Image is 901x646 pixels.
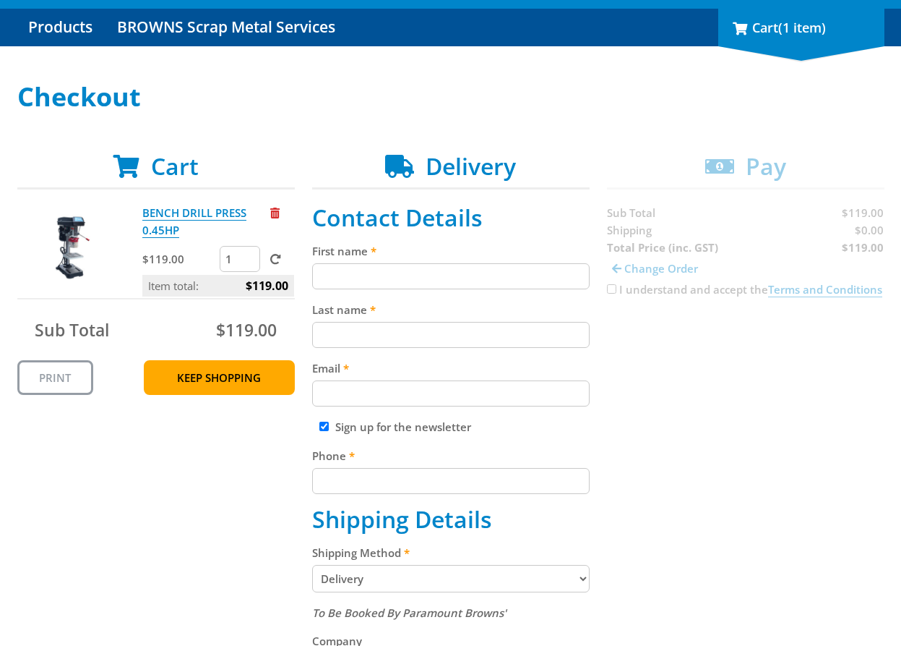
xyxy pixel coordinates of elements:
[17,9,103,46] a: Go to the Products page
[312,204,590,231] h2: Contact Details
[106,9,346,46] a: Go to the BROWNS Scrap Metal Services page
[312,263,590,289] input: Please enter your first name.
[142,275,294,297] p: Item total:
[312,468,590,494] input: Please enter your telephone number.
[312,605,506,620] em: To Be Booked By Paramount Browns'
[335,420,471,434] label: Sign up for the newsletter
[312,506,590,533] h2: Shipping Details
[142,250,217,268] p: $119.00
[312,447,590,464] label: Phone
[216,318,277,341] span: $119.00
[312,381,590,407] input: Please enter your email address.
[312,301,590,318] label: Last name
[270,205,280,220] a: Remove from cart
[144,360,295,395] a: Keep Shopping
[312,242,590,260] label: First name
[151,150,199,182] span: Cart
[312,322,590,348] input: Please enter your last name.
[246,275,288,297] span: $119.00
[17,360,93,395] a: Print
[312,544,590,561] label: Shipping Method
[312,360,590,377] label: Email
[29,204,116,291] img: BENCH DRILL PRESS 0.45HP
[778,19,826,36] span: (1 item)
[17,82,884,111] h1: Checkout
[426,150,516,182] span: Delivery
[718,9,884,46] div: Cart
[142,205,246,238] a: BENCH DRILL PRESS 0.45HP
[312,565,590,592] select: Please select a shipping method.
[35,318,109,341] span: Sub Total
